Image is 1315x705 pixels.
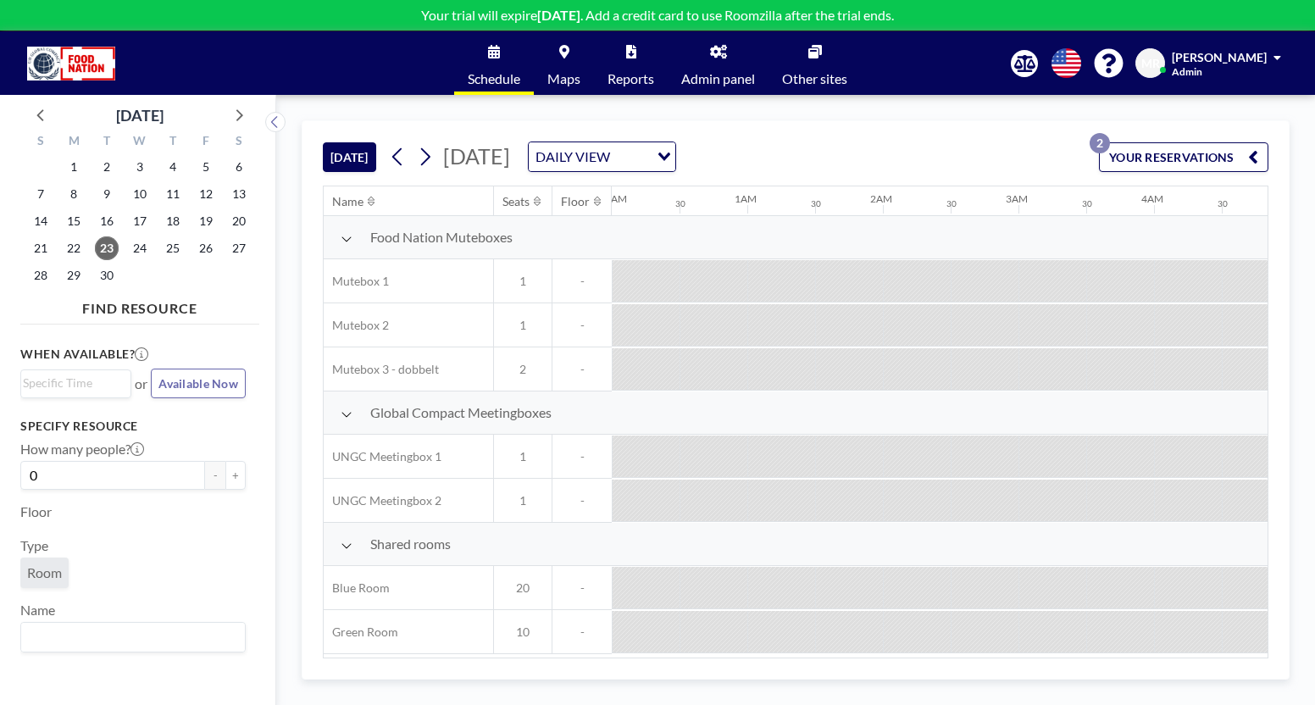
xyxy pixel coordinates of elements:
input: Search for option [23,626,236,648]
span: Friday, September 5, 2025 [194,155,218,179]
b: [DATE] [537,7,580,23]
span: - [552,493,612,508]
img: organization-logo [27,47,115,80]
span: Thursday, September 25, 2025 [161,236,185,260]
input: Search for option [615,146,647,168]
div: 30 [675,198,685,209]
span: Shared rooms [370,536,451,552]
div: Search for option [21,623,245,652]
span: Monday, September 8, 2025 [62,182,86,206]
span: Sunday, September 14, 2025 [29,209,53,233]
button: [DATE] [323,142,376,172]
div: 3AM [1006,192,1028,205]
div: Floor [561,194,590,209]
span: Available Now [158,376,238,391]
div: S [25,131,58,153]
span: Saturday, September 13, 2025 [227,182,251,206]
button: + [225,461,246,490]
span: Green Room [324,625,398,640]
span: 1 [494,274,552,289]
span: or [135,375,147,392]
span: - [552,449,612,464]
span: MR [1141,56,1160,71]
span: 20 [494,580,552,596]
div: Search for option [529,142,675,171]
span: Thursday, September 18, 2025 [161,209,185,233]
span: Friday, September 12, 2025 [194,182,218,206]
button: YOUR RESERVATIONS2 [1099,142,1268,172]
div: 1AM [735,192,757,205]
h3: Specify resource [20,419,246,434]
span: Wednesday, September 3, 2025 [128,155,152,179]
span: Monday, September 29, 2025 [62,264,86,287]
span: Tuesday, September 23, 2025 [95,236,119,260]
span: - [552,274,612,289]
div: 30 [811,198,821,209]
div: 30 [1218,198,1228,209]
a: Other sites [768,31,861,95]
span: - [552,625,612,640]
div: W [124,131,157,153]
span: Tuesday, September 2, 2025 [95,155,119,179]
span: Friday, September 19, 2025 [194,209,218,233]
a: Admin panel [668,31,768,95]
button: Available Now [151,369,246,398]
span: Blue Room [324,580,390,596]
span: - [552,580,612,596]
div: S [222,131,255,153]
span: Admin panel [681,72,755,86]
a: Reports [594,31,668,95]
span: Sunday, September 21, 2025 [29,236,53,260]
span: DAILY VIEW [532,146,613,168]
h4: FIND RESOURCE [20,293,259,317]
span: - [552,318,612,333]
div: Name [332,194,363,209]
div: T [156,131,189,153]
span: Mutebox 3 - dobbelt [324,362,439,377]
div: Search for option [21,370,130,396]
div: Seats [502,194,530,209]
div: M [58,131,91,153]
span: 2 [494,362,552,377]
div: [DATE] [116,103,164,127]
span: Saturday, September 6, 2025 [227,155,251,179]
span: Saturday, September 20, 2025 [227,209,251,233]
span: 1 [494,493,552,508]
span: 1 [494,449,552,464]
span: Saturday, September 27, 2025 [227,236,251,260]
span: [PERSON_NAME] [1172,50,1267,64]
button: - [205,461,225,490]
label: Floor [20,503,52,520]
span: 10 [494,625,552,640]
a: Schedule [454,31,534,95]
div: 30 [946,198,957,209]
div: 30 [1082,198,1092,209]
label: How many people? [20,441,144,458]
span: Monday, September 1, 2025 [62,155,86,179]
span: Tuesday, September 30, 2025 [95,264,119,287]
span: [DATE] [443,143,510,169]
span: Thursday, September 4, 2025 [161,155,185,179]
div: 2AM [870,192,892,205]
span: Mutebox 1 [324,274,389,289]
span: UNGC Meetingbox 1 [324,449,441,464]
label: Type [20,537,48,554]
div: T [91,131,124,153]
span: Friday, September 26, 2025 [194,236,218,260]
span: Admin [1172,65,1202,78]
label: Name [20,602,55,619]
span: Wednesday, September 24, 2025 [128,236,152,260]
span: Food Nation Muteboxes [370,229,513,246]
span: Reports [608,72,654,86]
div: F [189,131,222,153]
span: Tuesday, September 9, 2025 [95,182,119,206]
span: Tuesday, September 16, 2025 [95,209,119,233]
span: Monday, September 22, 2025 [62,236,86,260]
span: Wednesday, September 17, 2025 [128,209,152,233]
span: Schedule [468,72,520,86]
span: Thursday, September 11, 2025 [161,182,185,206]
span: - [552,362,612,377]
div: 12AM [599,192,627,205]
a: Maps [534,31,594,95]
span: 1 [494,318,552,333]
